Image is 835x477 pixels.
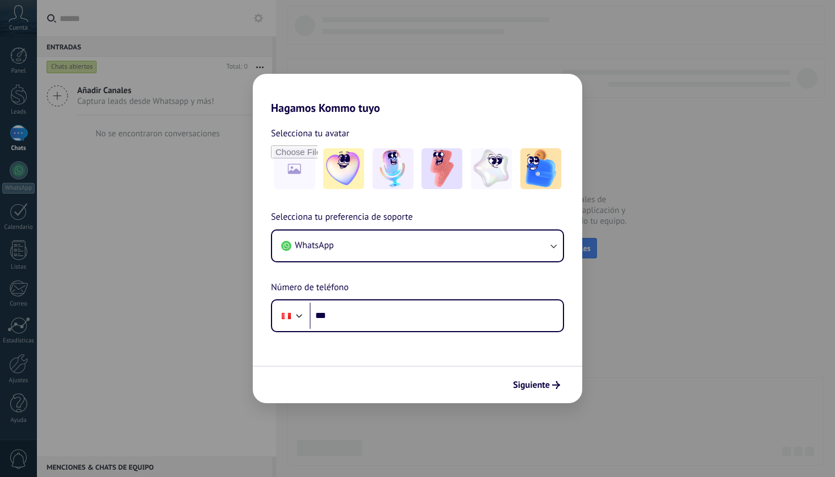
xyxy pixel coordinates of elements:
[271,281,349,295] span: Número de teléfono
[508,375,565,395] button: Siguiente
[373,148,414,189] img: -2.jpeg
[271,210,413,225] span: Selecciona tu preferencia de soporte
[272,231,563,261] button: WhatsApp
[520,148,561,189] img: -5.jpeg
[421,148,462,189] img: -3.jpeg
[323,148,364,189] img: -1.jpeg
[271,126,349,141] span: Selecciona tu avatar
[513,381,550,389] span: Siguiente
[471,148,512,189] img: -4.jpeg
[275,304,297,328] div: Peru: + 51
[253,74,582,115] h2: Hagamos Kommo tuyo
[295,240,334,251] span: WhatsApp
